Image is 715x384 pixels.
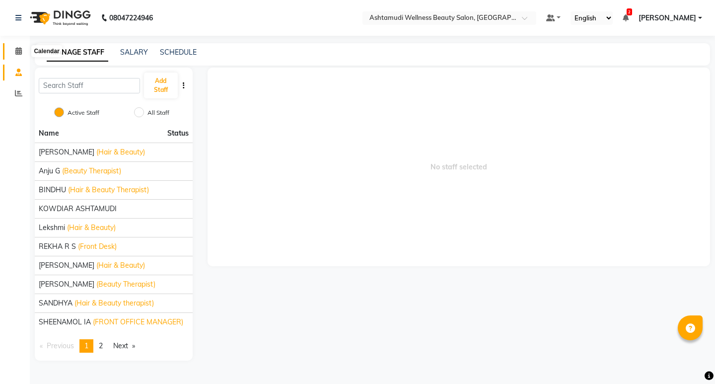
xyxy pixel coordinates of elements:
span: Anju G [39,166,60,176]
span: Previous [47,341,74,350]
span: (Beauty Therapist) [62,166,121,176]
span: (Hair & Beauty Therapist) [68,185,149,195]
span: [PERSON_NAME] [39,260,94,271]
a: MANAGE STAFF [47,44,108,62]
span: 2 [99,341,103,350]
a: SCHEDULE [160,48,197,57]
span: KOWDIAR ASHTAMUDI [39,204,117,214]
img: logo [25,4,93,32]
a: SALARY [120,48,148,57]
span: 2 [627,8,632,15]
span: REKHA R S [39,241,76,252]
span: [PERSON_NAME] [639,13,696,23]
span: (Front Desk) [78,241,117,252]
span: Lekshmi [39,223,65,233]
span: Status [167,128,189,139]
span: [PERSON_NAME] [39,147,94,157]
span: [PERSON_NAME] [39,279,94,290]
div: Calendar [31,45,62,57]
span: SHEENAMOL IA [39,317,91,327]
label: All Staff [147,108,169,117]
a: 2 [623,13,629,22]
span: (Beauty Therapist) [96,279,155,290]
span: (FRONT OFFICE MANAGER) [93,317,183,327]
input: Search Staff [39,78,140,93]
span: SANDHYA [39,298,72,308]
label: Active Staff [68,108,99,117]
span: (Hair & Beauty therapist) [74,298,154,308]
a: Next [108,339,140,353]
nav: Pagination [35,339,193,353]
span: (Hair & Beauty) [67,223,116,233]
span: (Hair & Beauty) [96,260,145,271]
span: 1 [84,341,88,350]
span: Name [39,129,59,138]
button: Add Staff [144,73,178,98]
span: No staff selected [208,68,711,266]
b: 08047224946 [109,4,153,32]
span: BINDHU [39,185,66,195]
span: (Hair & Beauty) [96,147,145,157]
